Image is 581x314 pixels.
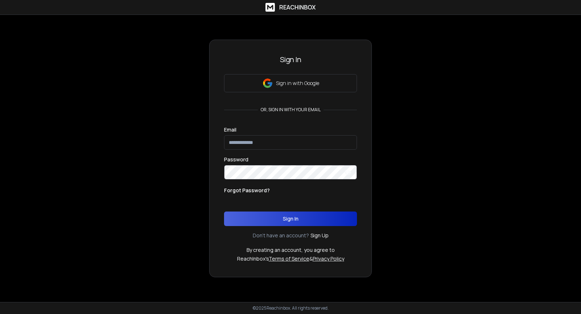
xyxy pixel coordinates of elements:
[258,107,324,113] p: or, sign in with your email
[224,55,357,65] h3: Sign In
[253,232,309,239] p: Don't have an account?
[310,232,329,239] a: Sign Up
[279,3,316,12] h1: ReachInbox
[247,246,335,254] p: By creating an account, you agree to
[265,3,316,12] a: ReachInbox
[224,157,248,162] label: Password
[224,74,357,92] button: Sign in with Google
[224,127,236,132] label: Email
[224,187,270,194] p: Forgot Password?
[313,255,344,262] a: Privacy Policy
[269,255,309,262] a: Terms of Service
[276,80,319,87] p: Sign in with Google
[253,305,329,311] p: © 2025 Reachinbox. All rights reserved.
[237,255,344,262] p: ReachInbox's &
[224,212,357,226] button: Sign In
